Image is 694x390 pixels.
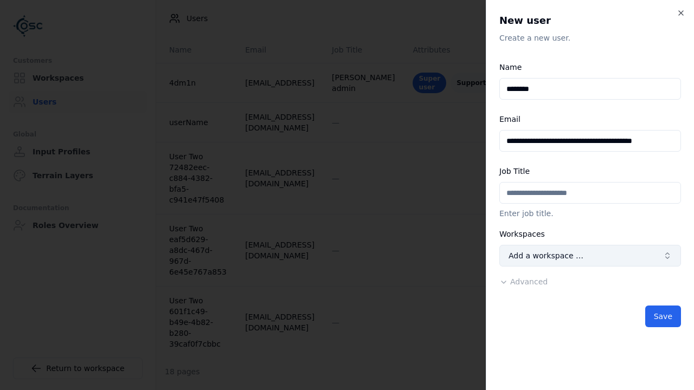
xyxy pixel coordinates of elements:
h2: New user [499,13,681,28]
label: Name [499,63,522,71]
button: Save [645,305,681,327]
label: Workspaces [499,230,545,238]
label: Job Title [499,167,530,175]
span: Add a workspace … [509,250,583,261]
p: Enter job title. [499,208,681,219]
span: Advanced [510,277,548,286]
label: Email [499,115,520,123]
button: Advanced [499,276,548,287]
p: Create a new user. [499,32,681,43]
